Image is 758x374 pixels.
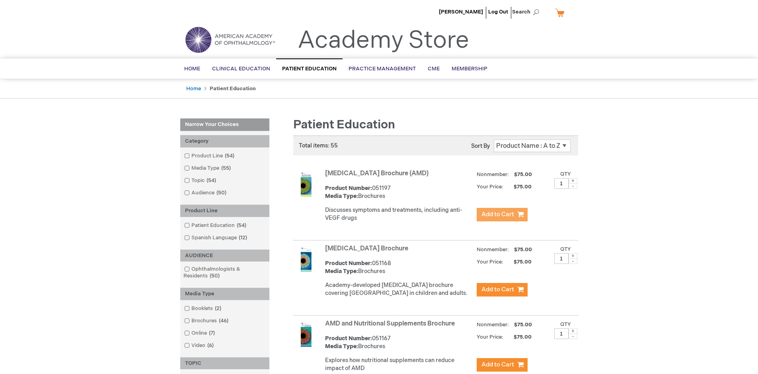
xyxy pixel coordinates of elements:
span: Total items: 55 [299,142,338,149]
p: Explores how nutritional supplements can reduce impact of AMD [325,357,473,372]
span: $75.00 [505,334,533,340]
a: [PERSON_NAME] [439,9,483,15]
strong: Nonmember: [477,320,509,330]
a: Video6 [182,342,217,349]
a: Brochures46 [182,317,232,325]
span: $75.00 [513,171,533,178]
strong: Your Price: [477,334,503,340]
span: 50 [214,190,228,196]
a: Audience50 [182,189,230,197]
div: TOPIC [180,357,269,370]
span: Clinical Education [212,66,270,72]
strong: Media Type: [325,268,358,275]
div: Media Type [180,288,269,300]
p: Academy-developed [MEDICAL_DATA] brochure covering [GEOGRAPHIC_DATA] in children and adults. [325,281,473,297]
span: 2 [213,305,223,312]
span: Add to Cart [481,211,514,218]
span: $75.00 [513,322,533,328]
p: Discusses symptoms and treatments, including anti-VEGF drugs [325,206,473,222]
div: Category [180,135,269,147]
button: Add to Cart [477,358,528,372]
strong: Media Type: [325,343,358,350]
a: Home [186,85,201,92]
div: 051167 Brochures [325,335,473,351]
span: 6 [205,342,216,349]
a: Online7 [182,329,218,337]
a: Academy Store [298,26,469,55]
label: Sort By [471,143,490,149]
strong: Your Price: [477,184,503,190]
a: Ophthalmologists & Residents50 [182,265,267,280]
span: CME [428,66,440,72]
span: 54 [235,222,248,229]
button: Add to Cart [477,283,528,296]
img: AMD and Nutritional Supplements Brochure [293,322,319,347]
a: [MEDICAL_DATA] Brochure [325,245,408,252]
strong: Product Number: [325,260,372,267]
span: Membership [452,66,487,72]
a: Topic54 [182,177,219,184]
span: Home [184,66,200,72]
span: Search [512,4,542,20]
span: Add to Cart [481,286,514,293]
strong: Your Price: [477,259,503,265]
div: AUDIENCE [180,250,269,262]
div: Product Line [180,205,269,217]
a: Patient Education54 [182,222,249,229]
strong: Product Number: [325,185,372,192]
strong: Narrow Your Choices [180,118,269,131]
span: Practice Management [349,66,416,72]
label: Qty [560,321,571,327]
input: Qty [554,328,569,339]
strong: Patient Education [210,85,256,92]
span: 12 [237,234,249,241]
span: 55 [219,165,233,171]
span: 46 [217,318,230,324]
a: AMD and Nutritional Supplements Brochure [325,320,455,327]
span: 7 [207,330,217,336]
span: 54 [223,153,236,159]
a: Spanish Language12 [182,234,250,242]
strong: Nonmember: [477,245,509,255]
label: Qty [560,171,571,177]
span: Patient Education [293,118,395,132]
span: 50 [208,273,222,279]
a: Log Out [488,9,508,15]
div: 051197 Brochures [325,184,473,200]
strong: Nonmember: [477,170,509,180]
strong: Product Number: [325,335,372,342]
span: Add to Cart [481,361,514,368]
button: Add to Cart [477,208,528,221]
span: $75.00 [513,246,533,253]
img: Age-Related Macular Degeneration Brochure (AMD) [293,171,319,197]
strong: Media Type: [325,193,358,200]
a: Product Line54 [182,152,238,160]
a: Booklets2 [182,305,224,312]
a: Media Type55 [182,165,234,172]
input: Qty [554,178,569,189]
label: Qty [560,246,571,252]
span: Patient Education [282,66,337,72]
span: $75.00 [505,184,533,190]
img: Amblyopia Brochure [293,246,319,272]
input: Qty [554,253,569,264]
a: [MEDICAL_DATA] Brochure (AMD) [325,170,429,177]
span: $75.00 [505,259,533,265]
span: 54 [205,177,218,184]
div: 051168 Brochures [325,260,473,275]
